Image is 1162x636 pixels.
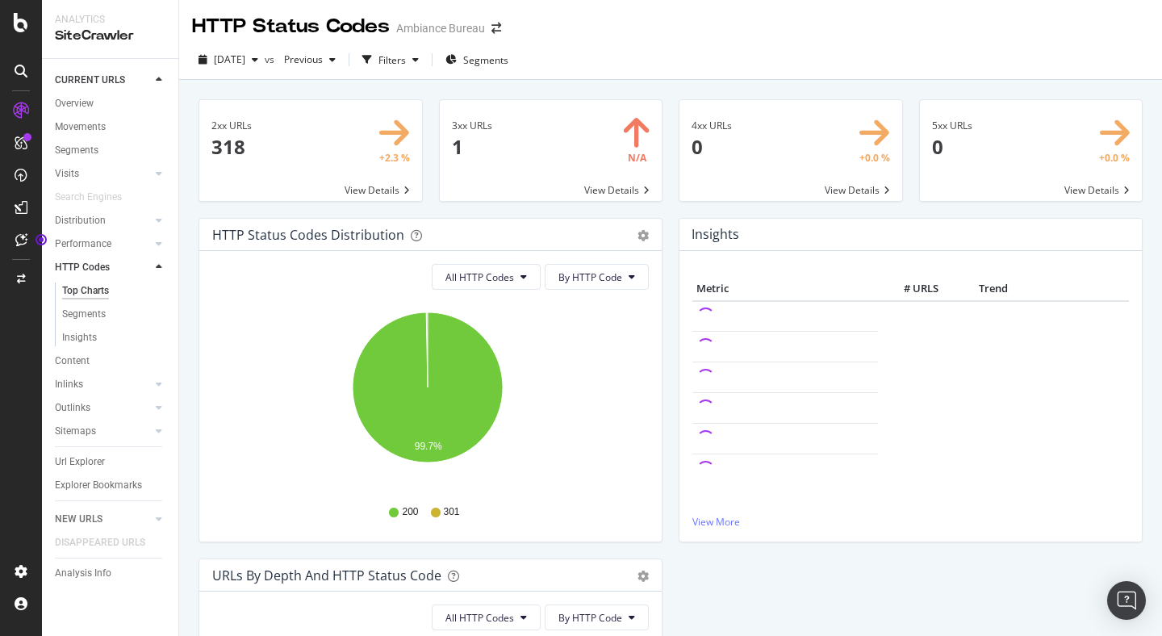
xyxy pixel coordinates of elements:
[212,303,643,490] svg: A chart.
[55,534,145,551] div: DISAPPEARED URLS
[265,52,278,66] span: vs
[637,571,649,582] div: gear
[55,119,106,136] div: Movements
[637,230,649,241] div: gear
[55,353,167,370] a: Content
[55,95,94,112] div: Overview
[55,142,98,159] div: Segments
[55,477,167,494] a: Explorer Bookmarks
[62,329,167,346] a: Insights
[402,505,418,519] span: 200
[396,20,485,36] div: Ambiance Bureau
[55,189,122,206] div: Search Engines
[55,259,151,276] a: HTTP Codes
[55,189,138,206] a: Search Engines
[55,454,105,471] div: Url Explorer
[432,264,541,290] button: All HTTP Codes
[214,52,245,66] span: 2025 Aug. 31st
[192,47,265,73] button: [DATE]
[491,23,501,34] div: arrow-right-arrow-left
[439,47,515,73] button: Segments
[55,259,110,276] div: HTTP Codes
[55,423,96,440] div: Sitemaps
[55,400,151,416] a: Outlinks
[278,47,342,73] button: Previous
[62,282,109,299] div: Top Charts
[55,376,83,393] div: Inlinks
[62,306,167,323] a: Segments
[55,376,151,393] a: Inlinks
[558,611,622,625] span: By HTTP Code
[34,232,48,247] div: Tooltip anchor
[545,605,649,630] button: By HTTP Code
[445,611,514,625] span: All HTTP Codes
[558,270,622,284] span: By HTTP Code
[55,27,165,45] div: SiteCrawler
[55,72,151,89] a: CURRENT URLS
[55,511,151,528] a: NEW URLS
[378,53,406,67] div: Filters
[55,423,151,440] a: Sitemaps
[545,264,649,290] button: By HTTP Code
[55,95,167,112] a: Overview
[55,142,167,159] a: Segments
[55,13,165,27] div: Analytics
[55,565,111,582] div: Analysis Info
[1107,581,1146,620] div: Open Intercom Messenger
[55,212,151,229] a: Distribution
[55,454,167,471] a: Url Explorer
[692,224,739,245] h4: Insights
[463,53,508,67] span: Segments
[62,282,167,299] a: Top Charts
[55,212,106,229] div: Distribution
[212,227,404,243] div: HTTP Status Codes Distribution
[192,13,390,40] div: HTTP Status Codes
[55,72,125,89] div: CURRENT URLS
[55,477,142,494] div: Explorer Bookmarks
[692,515,1129,529] a: View More
[356,47,425,73] button: Filters
[55,165,151,182] a: Visits
[415,441,442,453] text: 99.7%
[278,52,323,66] span: Previous
[55,534,161,551] a: DISAPPEARED URLS
[212,567,441,584] div: URLs by Depth and HTTP Status Code
[943,277,1044,301] th: Trend
[55,119,167,136] a: Movements
[878,277,943,301] th: # URLS
[55,565,167,582] a: Analysis Info
[55,353,90,370] div: Content
[692,277,878,301] th: Metric
[432,605,541,630] button: All HTTP Codes
[445,270,514,284] span: All HTTP Codes
[444,505,460,519] span: 301
[55,511,102,528] div: NEW URLS
[55,236,151,253] a: Performance
[55,400,90,416] div: Outlinks
[62,329,97,346] div: Insights
[62,306,106,323] div: Segments
[55,165,79,182] div: Visits
[55,236,111,253] div: Performance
